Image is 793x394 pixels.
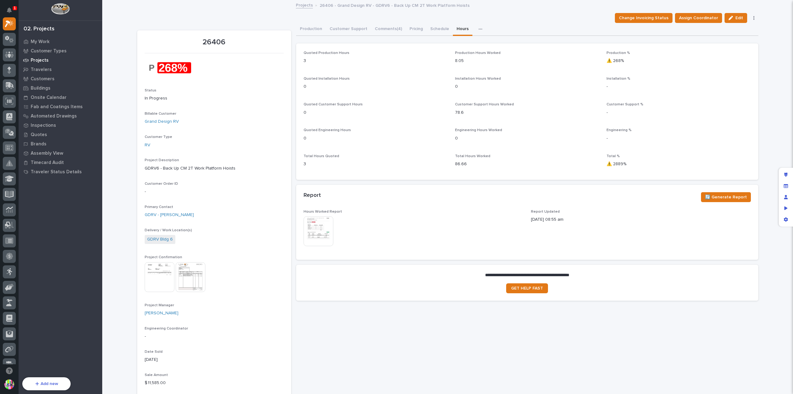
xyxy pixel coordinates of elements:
[31,113,77,119] p: Automated Drawings
[19,102,102,111] a: Fab and Coatings Items
[145,118,179,125] a: Grand Design RV
[304,77,350,81] span: Quoted Installation Hours
[31,95,67,100] p: Onsite Calendar
[607,51,630,55] span: Production %
[145,89,156,92] span: Status
[6,90,42,95] div: Past conversations
[679,14,718,22] span: Assign Coordinator
[296,23,326,36] button: Production
[145,165,284,172] p: GDRV6 - Back Up CM 2T Work Platform Hoists
[3,4,16,17] button: Notifications
[145,57,191,78] img: UzFbx_mevJDboQfc0jGzA8V5TRYBCLpNrFy1GFqWZWo
[31,104,83,110] p: Fab and Coatings Items
[607,135,751,142] p: -
[455,154,490,158] span: Total Hours Worked
[455,128,502,132] span: Engineering Hours Worked
[145,182,178,186] span: Customer Order ID
[19,139,102,148] a: Brands
[31,141,46,147] p: Brands
[4,146,36,157] a: 📖Help Docs
[735,15,743,21] span: Edit
[145,356,284,363] p: [DATE]
[145,303,174,307] span: Project Manager
[304,128,351,132] span: Quoted Engineering Hours
[31,160,64,166] p: Timecard Audit
[675,13,722,23] button: Assign Coordinator
[28,69,102,75] div: Start new chat
[455,51,501,55] span: Production Hours Worked
[31,132,47,138] p: Quotes
[31,76,55,82] p: Customers
[506,283,548,293] a: GET HELP FAST
[22,377,71,390] button: Add new
[19,121,102,130] a: Inspections
[304,135,448,142] p: 0
[55,122,68,127] span: [DATE]
[51,106,54,111] span: •
[455,103,514,106] span: Customer Support Hours Worked
[6,100,16,110] img: Brittany
[304,109,448,116] p: 0
[19,148,102,158] a: Assembly View
[19,46,102,55] a: Customer Types
[19,74,102,83] a: Customers
[607,58,751,64] p: ⚠️ 268%
[701,192,751,202] button: 🔄 Generate Report
[19,122,50,127] span: [PERSON_NAME]
[455,161,599,167] p: 86.66
[619,14,668,22] span: Change Invoicing Status
[780,214,791,225] div: App settings
[12,148,34,154] span: Help Docs
[145,95,284,102] p: In Progress
[31,151,63,156] p: Assembly View
[304,51,349,55] span: Quoted Production Hours
[607,103,643,106] span: Customer Support %
[296,1,313,8] a: Projects
[31,48,67,54] p: Customer Types
[62,163,75,168] span: Pylon
[19,130,102,139] a: Quotes
[12,106,17,111] img: 1736555164131-43832dd5-751b-4058-ba23-39d91318e5a0
[145,310,178,317] a: [PERSON_NAME]
[31,123,56,128] p: Inspections
[3,364,16,377] button: Open support chat
[19,65,102,74] a: Travelers
[6,24,113,34] p: Welcome 👋
[145,38,284,47] p: 26406
[304,103,363,106] span: Quoted Customer Support Hours
[304,154,339,158] span: Total Hours Quoted
[14,6,16,10] p: 1
[55,106,68,111] span: [DATE]
[6,69,17,80] img: 1736555164131-43832dd5-751b-4058-ba23-39d91318e5a0
[780,169,791,180] div: Edit layout
[607,128,632,132] span: Engineering %
[304,161,448,167] p: 3
[28,75,94,80] div: We're offline, we will be back soon!
[607,83,751,90] p: -
[145,142,150,148] a: RV
[147,236,173,243] a: GDRV Bldg 6
[8,7,16,17] div: Notifications1
[304,58,448,64] p: 3
[326,23,371,36] button: Customer Support
[455,58,599,64] p: 8.05
[145,112,176,116] span: Billable Customer
[406,23,427,36] button: Pricing
[31,169,82,175] p: Traveler Status Details
[51,122,54,127] span: •
[145,373,168,377] span: Sale Amount
[320,2,470,8] p: 26406 - Grand Design RV - GDRV6 - Back Up CM 2T Work Platform Hoists
[51,3,69,15] img: Workspace Logo
[145,327,188,330] span: Engineering Coordinator
[6,6,19,18] img: Stacker
[455,135,599,142] p: 0
[725,13,747,23] button: Edit
[145,255,182,259] span: Project Confirmation
[511,286,543,290] span: GET HELP FAST
[13,69,24,80] img: 4614488137333_bcb353cd0bb836b1afe7_72.png
[615,13,673,23] button: Change Invoicing Status
[455,109,599,116] p: 78.6
[607,154,620,158] span: Total %
[24,26,55,33] div: 02. Projects
[531,216,751,223] p: [DATE] 08:55 am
